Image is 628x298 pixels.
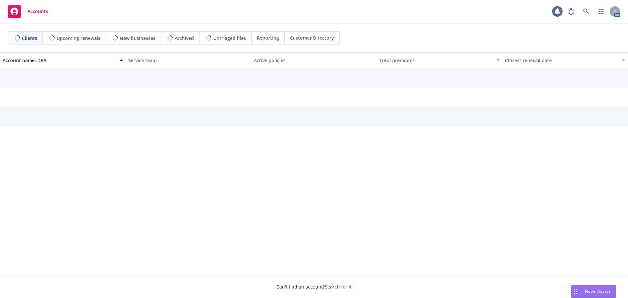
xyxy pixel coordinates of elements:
span: Reporting [257,34,279,41]
span: Archived [175,35,194,42]
a: Switch app [595,5,608,18]
div: Service team [128,57,249,64]
span: Upcoming renewals [57,35,100,42]
button: Closest renewal date [502,52,628,68]
a: Accounts [5,2,51,21]
a: Search for it [325,284,352,290]
span: Accounts [27,9,48,14]
button: Nova Assist [571,285,616,298]
div: Active policies [254,57,374,64]
div: Account name, DBA [3,57,116,64]
div: Total premiums [379,57,493,64]
button: Active policies [251,52,377,68]
span: New businesses [120,35,155,42]
button: Total premiums [377,52,502,68]
span: Customer Directory [290,34,334,41]
button: Service team [126,52,251,68]
span: Nova Assist [585,289,611,294]
span: Untriaged files [213,35,246,42]
div: Closest renewal date [505,57,618,64]
span: Clients [22,35,37,42]
a: Search [580,5,593,18]
span: Can't find an account? [276,283,352,290]
div: Drag to move [571,285,580,298]
a: Report a Bug [565,5,578,18]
